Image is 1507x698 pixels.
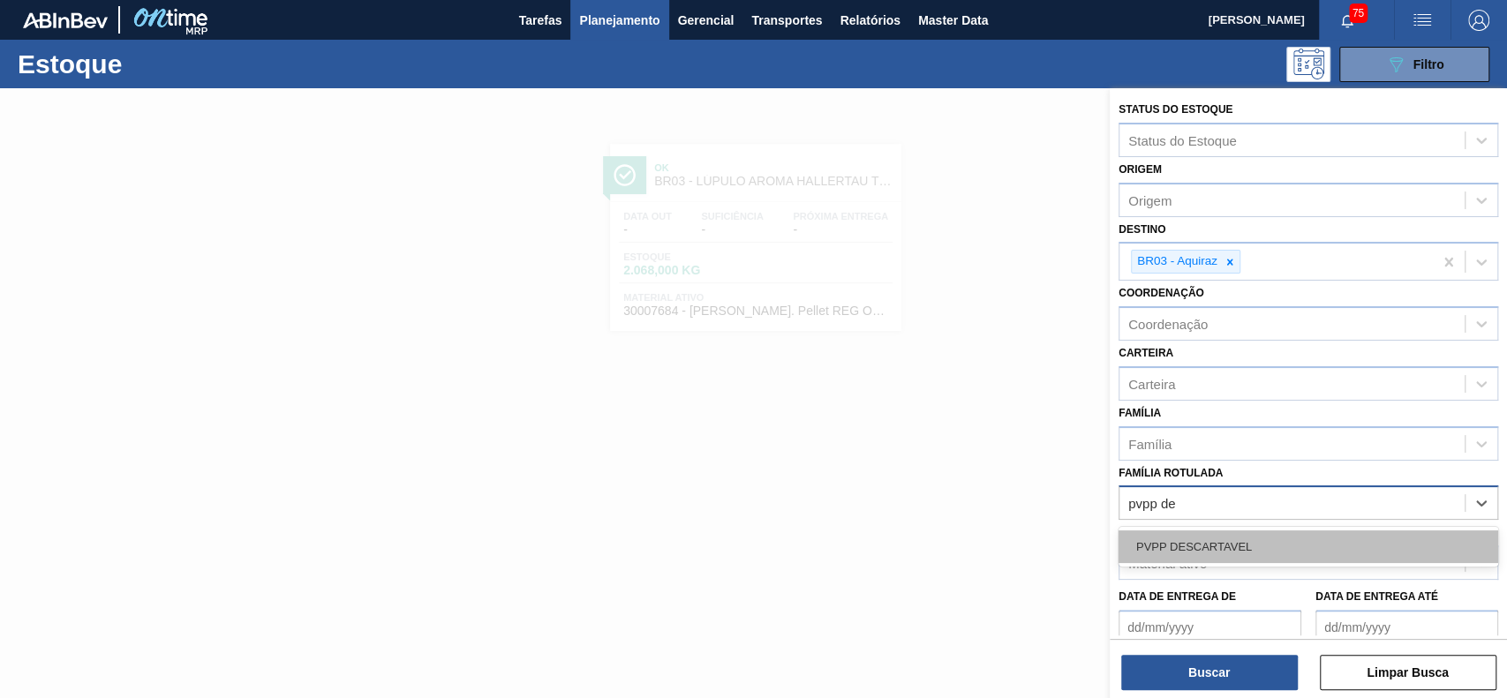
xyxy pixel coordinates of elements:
label: Material ativo [1119,526,1207,538]
label: Carteira [1119,347,1173,359]
span: Master Data [918,10,988,31]
div: PVPP DESCARTAVEL [1119,530,1498,563]
span: Gerencial [678,10,735,31]
div: Status do Estoque [1128,132,1237,147]
span: Relatórios [840,10,900,31]
div: Coordenação [1128,317,1208,332]
span: Tarefas [519,10,562,31]
button: Notificações [1319,8,1375,33]
span: 75 [1349,4,1368,23]
input: dd/mm/yyyy [1119,610,1301,645]
span: Filtro [1413,57,1444,71]
img: Logout [1468,10,1489,31]
h1: Estoque [18,54,276,74]
label: Família [1119,407,1161,419]
label: Família Rotulada [1119,467,1223,479]
label: Coordenação [1119,287,1204,299]
button: Filtro [1339,47,1489,82]
div: Origem [1128,192,1172,207]
label: Destino [1119,223,1165,236]
div: Família [1128,436,1172,451]
img: TNhmsLtSVTkK8tSr43FrP2fwEKptu5GPRR3wAAAABJRU5ErkJggg== [23,12,108,28]
label: Data de Entrega de [1119,590,1236,603]
span: Transportes [751,10,822,31]
label: Status do Estoque [1119,103,1232,116]
img: userActions [1412,10,1433,31]
input: dd/mm/yyyy [1315,610,1498,645]
label: Origem [1119,163,1162,176]
label: Data de Entrega até [1315,590,1438,603]
span: Planejamento [579,10,659,31]
div: Pogramando: nenhum usuário selecionado [1286,47,1330,82]
div: Carteira [1128,376,1175,391]
div: BR03 - Aquiraz [1132,251,1220,273]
